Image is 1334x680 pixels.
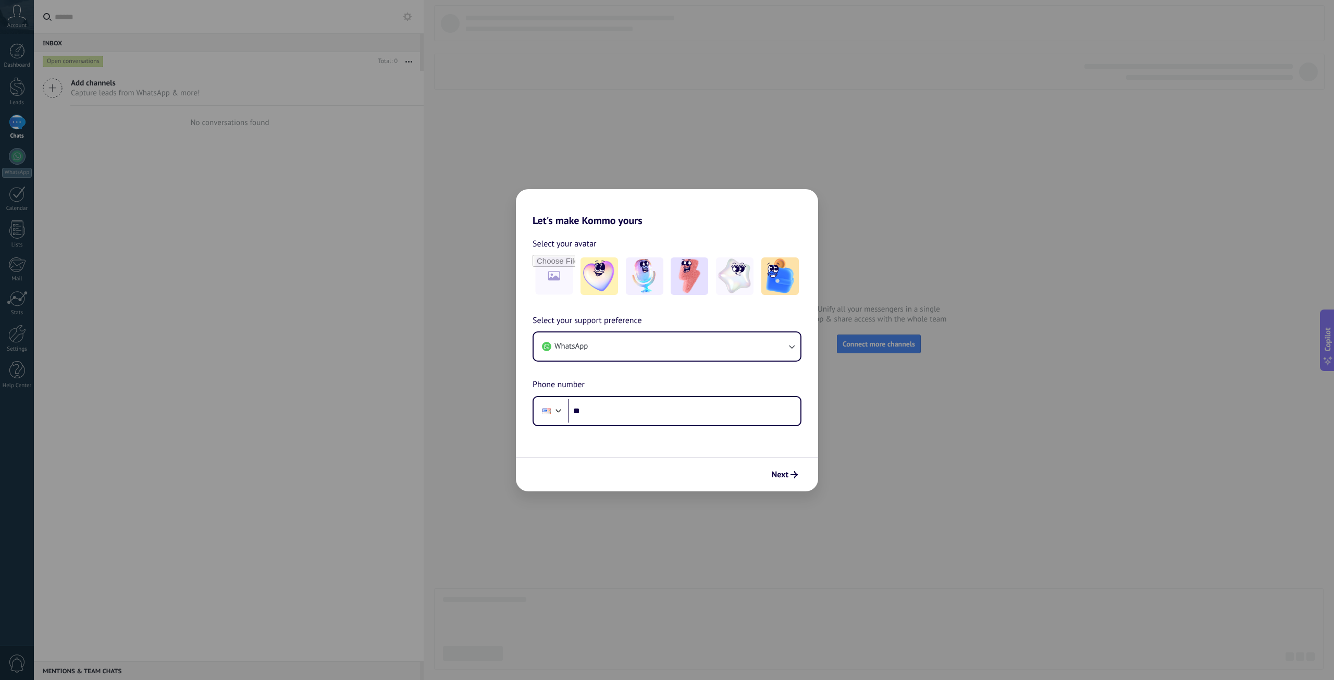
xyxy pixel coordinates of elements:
[533,314,642,328] span: Select your support preference
[533,378,585,392] span: Phone number
[772,471,788,478] span: Next
[534,332,800,361] button: WhatsApp
[671,257,708,295] img: -3.jpeg
[767,466,802,484] button: Next
[516,189,818,227] h2: Let's make Kommo yours
[716,257,754,295] img: -4.jpeg
[626,257,663,295] img: -2.jpeg
[580,257,618,295] img: -1.jpeg
[761,257,799,295] img: -5.jpeg
[537,400,557,422] div: United States: + 1
[554,341,588,352] span: WhatsApp
[533,237,597,251] span: Select your avatar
